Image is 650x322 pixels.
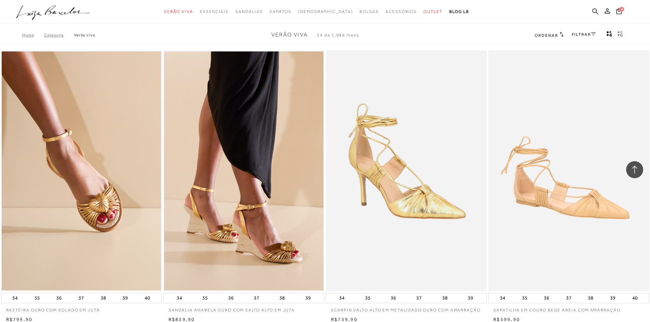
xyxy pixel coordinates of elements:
a: SAPATILHA EM COURO BEGE AREIA COM AMARRAÇÃO SAPATILHA EM COURO BEGE AREIA COM AMARRAÇÃO [489,51,648,290]
button: Mostrar 4 produtos por linha [605,31,614,40]
button: 37 [564,293,574,303]
button: 34 [498,293,507,303]
a: noSubCategoriesText [270,5,291,18]
button: 36 [542,293,551,303]
button: gridText6Desc [616,31,625,40]
button: 34 [175,293,184,303]
button: 0 [614,7,624,17]
button: 39 [466,293,475,303]
span: Verão Viva [271,32,308,38]
button: 39 [303,293,313,303]
button: 38 [277,293,287,303]
span: Sandálias [235,9,263,14]
button: 37 [252,293,261,303]
button: 37 [76,293,86,303]
span: 24 de 1.086 itens [317,33,359,37]
button: 35 [200,293,210,303]
button: 38 [99,293,108,303]
button: 34 [337,293,347,303]
span: Outlet [423,9,443,14]
span: R$599,90 [493,317,520,322]
a: noSubCategoriesText [423,5,443,18]
img: RASTEIRA OURO COM SOLADO EM JUTÁ [2,51,161,290]
button: 40 [630,293,640,303]
a: SAPATILHA EM COURO BEGE AREIA COM AMARRAÇÃO [488,303,649,313]
img: SANDÁLIA ANABELA OURO COM SALTO ALTO EM JUTA [164,51,323,290]
span: Essenciais [200,9,229,14]
a: Verão Viva [74,33,95,37]
img: SCARPIN SALTO ALTO EM METALIZADO OURO COM AMARRAÇÃO [327,51,486,290]
button: 35 [520,293,530,303]
button: 39 [608,293,618,303]
button: 38 [586,293,595,303]
a: SANDÁLIA ANABELA OURO COM SALTO ALTO EM JUTA SANDÁLIA ANABELA OURO COM SALTO ALTO EM JUTA [164,51,323,290]
button: 39 [120,293,130,303]
span: Acessórios [386,9,417,14]
span: R$799,90 [6,317,33,322]
span: Sapatos [270,9,291,14]
span: Verão Viva [164,9,193,14]
span: R$859,90 [169,317,195,322]
span: 0 [619,7,624,12]
a: noSubCategoriesText [200,5,229,18]
a: noSubCategoriesText [164,5,193,18]
a: noSubCategoriesText [235,5,263,18]
span: Ordenar [535,33,558,38]
button: 36 [226,293,236,303]
a: noSubCategoriesText [360,5,379,18]
a: SCARPIN SALTO ALTO EM METALIZADO OURO COM AMARRAÇÃO SCARPIN SALTO ALTO EM METALIZADO OURO COM AMA... [327,51,486,290]
a: Home [22,33,44,37]
button: 34 [10,293,20,303]
span: [DEMOGRAPHIC_DATA] [298,9,353,14]
button: 37 [414,293,424,303]
span: BLOG LB [449,9,469,14]
button: 35 [363,293,373,303]
a: noSubCategoriesText [386,5,417,18]
img: SAPATILHA EM COURO BEGE AREIA COM AMARRAÇÃO [489,51,648,290]
a: noSubCategoriesText [298,5,353,18]
button: 36 [389,293,398,303]
button: 35 [32,293,42,303]
span: Bolsas [360,9,379,14]
a: RASTEIRA OURO COM SOLADO EM JUTÁ RASTEIRA OURO COM SOLADO EM JUTÁ [2,51,161,290]
a: Categoria [44,33,74,37]
a: SCARPIN SALTO ALTO EM METALIZADO OURO COM AMARRAÇÃO [326,303,487,313]
button: 36 [54,293,64,303]
button: 38 [440,293,450,303]
span: R$759,90 [331,317,358,322]
button: 40 [143,293,152,303]
a: BLOG LB [449,5,469,18]
a: FILTRAR [572,32,596,37]
a: SANDÁLIA ANABELA OURO COM SALTO ALTO EM JUTA [163,303,324,313]
a: RASTEIRA OURO COM SOLADO EM JUTÁ [1,303,162,313]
